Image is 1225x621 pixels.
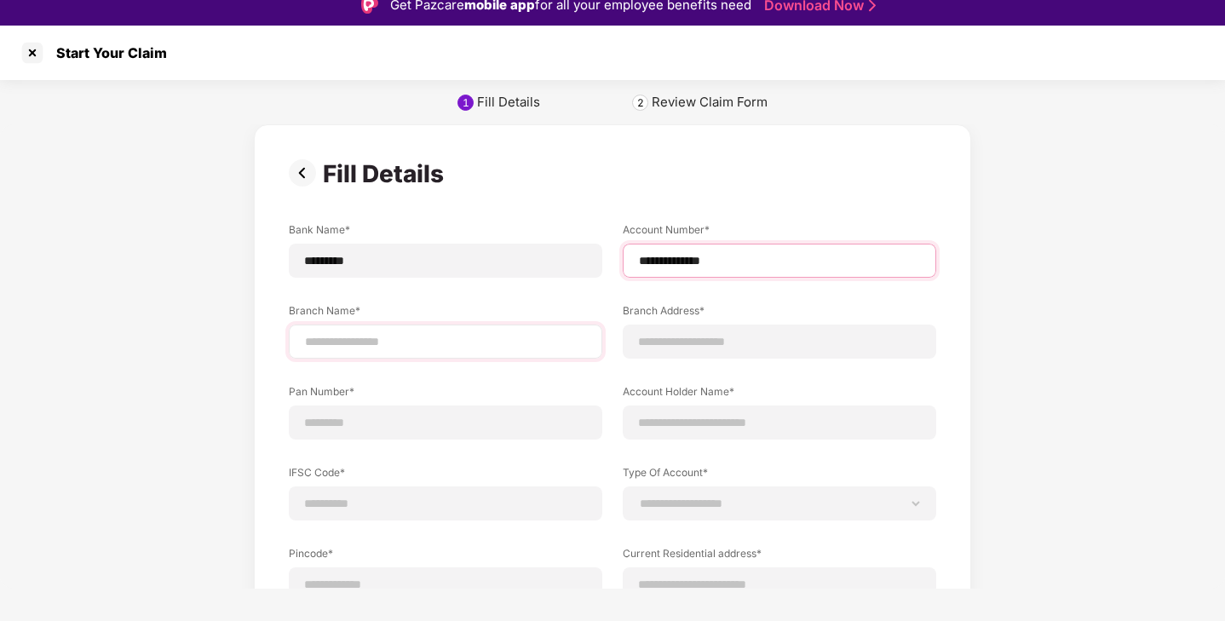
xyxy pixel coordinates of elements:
[289,465,602,486] label: IFSC Code*
[623,546,936,567] label: Current Residential address*
[289,384,602,405] label: Pan Number*
[289,222,602,244] label: Bank Name*
[289,159,323,187] img: svg+xml;base64,PHN2ZyBpZD0iUHJldi0zMngzMiIgeG1sbnM9Imh0dHA6Ly93d3cudzMub3JnLzIwMDAvc3ZnIiB3aWR0aD...
[637,96,644,109] div: 2
[463,96,469,109] div: 1
[623,384,936,405] label: Account Holder Name*
[623,222,936,244] label: Account Number*
[623,465,936,486] label: Type Of Account*
[652,94,768,111] div: Review Claim Form
[289,546,602,567] label: Pincode*
[323,159,451,188] div: Fill Details
[477,94,540,111] div: Fill Details
[623,303,936,325] label: Branch Address*
[46,44,167,61] div: Start Your Claim
[289,303,602,325] label: Branch Name*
